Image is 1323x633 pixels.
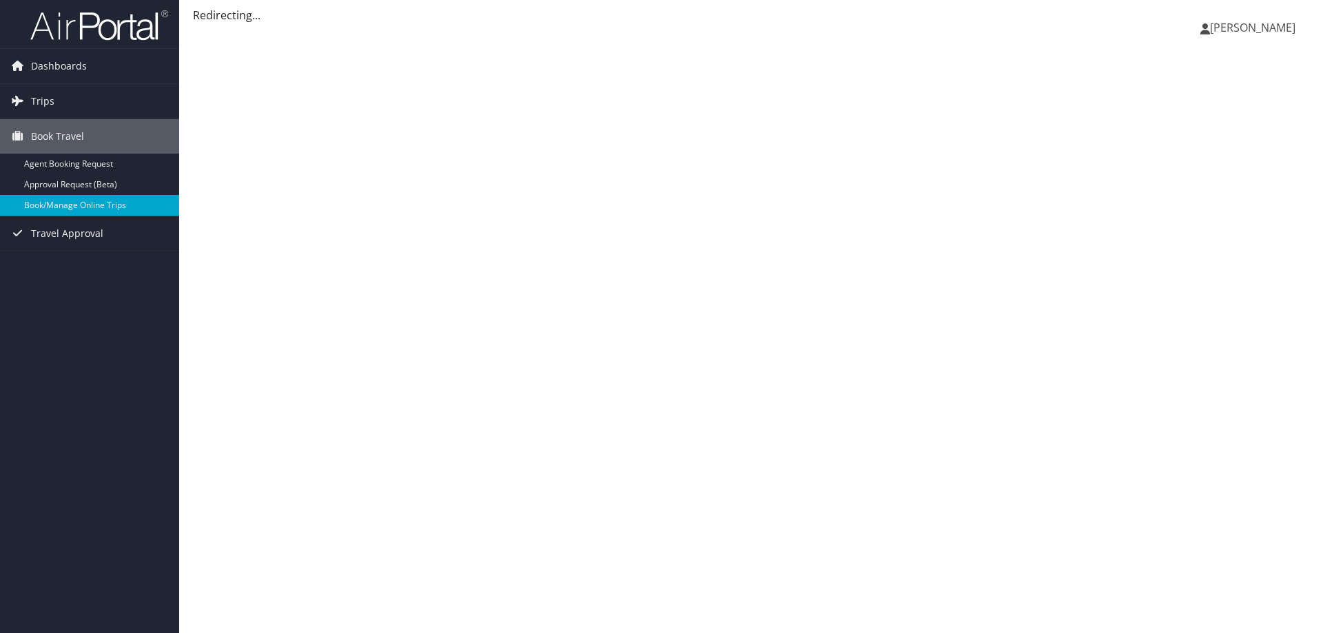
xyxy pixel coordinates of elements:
[31,216,103,251] span: Travel Approval
[1210,20,1295,35] span: [PERSON_NAME]
[1200,7,1309,48] a: [PERSON_NAME]
[31,49,87,83] span: Dashboards
[30,9,168,41] img: airportal-logo.png
[31,119,84,154] span: Book Travel
[31,84,54,118] span: Trips
[193,7,1309,23] div: Redirecting...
